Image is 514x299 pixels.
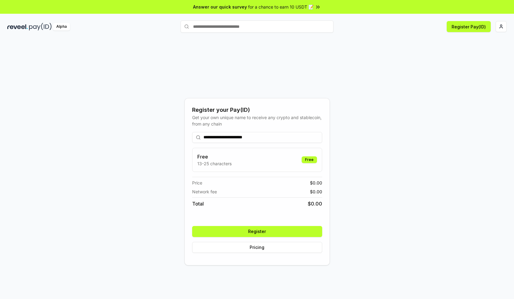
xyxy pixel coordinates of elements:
span: Network fee [192,188,217,195]
span: $ 0.00 [310,180,322,186]
span: $ 0.00 [308,200,322,207]
span: $ 0.00 [310,188,322,195]
div: Alpha [53,23,70,31]
span: Answer our quick survey [193,4,247,10]
div: Get your own unique name to receive any crypto and stablecoin, from any chain [192,114,322,127]
div: Register your Pay(ID) [192,106,322,114]
span: Price [192,180,202,186]
div: Free [302,156,317,163]
h3: Free [197,153,232,160]
button: Pricing [192,242,322,253]
span: for a chance to earn 10 USDT 📝 [248,4,314,10]
img: pay_id [29,23,52,31]
img: reveel_dark [7,23,28,31]
button: Register [192,226,322,237]
button: Register Pay(ID) [447,21,491,32]
p: 13-25 characters [197,160,232,167]
span: Total [192,200,204,207]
